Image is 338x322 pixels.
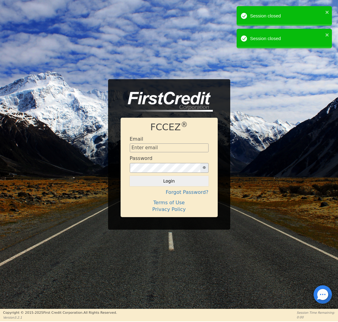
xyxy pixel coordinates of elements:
[3,315,117,320] p: Version 3.2.1
[325,9,329,16] button: close
[130,143,209,153] input: Enter email
[130,200,209,205] h4: Terms of Use
[250,35,323,42] div: Session closed
[130,163,201,173] input: password
[130,176,209,186] button: Login
[130,206,209,212] h4: Privacy Policy
[130,155,153,161] h4: Password
[297,315,335,320] p: 0:00
[121,92,213,112] img: logo-CMu_cnol.png
[325,31,329,38] button: close
[250,13,323,20] div: Session closed
[130,189,209,195] h4: Forgot Password?
[297,310,335,315] p: Session Time Remaining:
[3,310,117,316] p: Copyright © 2015- 2025 First Credit Corporation.
[130,122,209,133] h1: FCCEZ
[181,120,188,128] sup: ®
[83,311,117,315] span: All Rights Reserved.
[130,136,143,142] h4: Email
